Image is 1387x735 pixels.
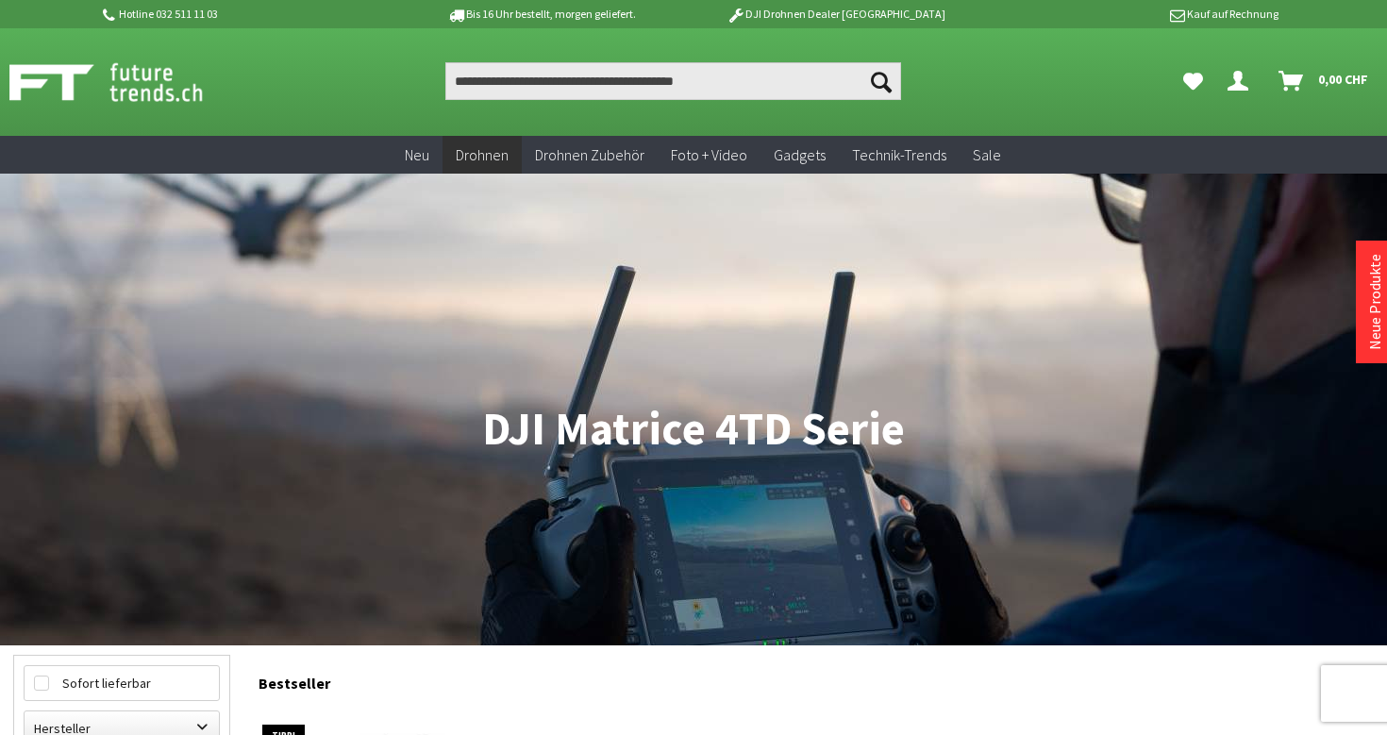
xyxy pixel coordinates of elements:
a: Meine Favoriten [1174,62,1212,100]
span: Gadgets [774,145,826,164]
span: Technik-Trends [852,145,946,164]
span: Sale [973,145,1001,164]
div: Bestseller [259,655,1374,702]
a: Drohnen [443,136,522,175]
a: Sale [960,136,1014,175]
label: Sofort lieferbar [25,666,219,700]
a: Foto + Video [658,136,760,175]
button: Suchen [861,62,901,100]
a: Neu [392,136,443,175]
a: Gadgets [760,136,839,175]
a: Drohnen Zubehör [522,136,658,175]
span: Foto + Video [671,145,747,164]
p: Kauf auf Rechnung [983,3,1278,25]
span: Drohnen Zubehör [535,145,644,164]
input: Produkt, Marke, Kategorie, EAN, Artikelnummer… [445,62,902,100]
span: Drohnen [456,145,509,164]
a: Dein Konto [1220,62,1263,100]
h1: DJI Matrice 4TD Serie [13,406,1374,453]
a: Warenkorb [1271,62,1378,100]
p: DJI Drohnen Dealer [GEOGRAPHIC_DATA] [689,3,983,25]
img: Shop Futuretrends - zur Startseite wechseln [9,58,244,106]
a: Technik-Trends [839,136,960,175]
span: 0,00 CHF [1318,64,1368,94]
p: Hotline 032 511 11 03 [99,3,393,25]
p: Bis 16 Uhr bestellt, morgen geliefert. [393,3,688,25]
a: Neue Produkte [1365,254,1384,350]
span: Neu [405,145,429,164]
